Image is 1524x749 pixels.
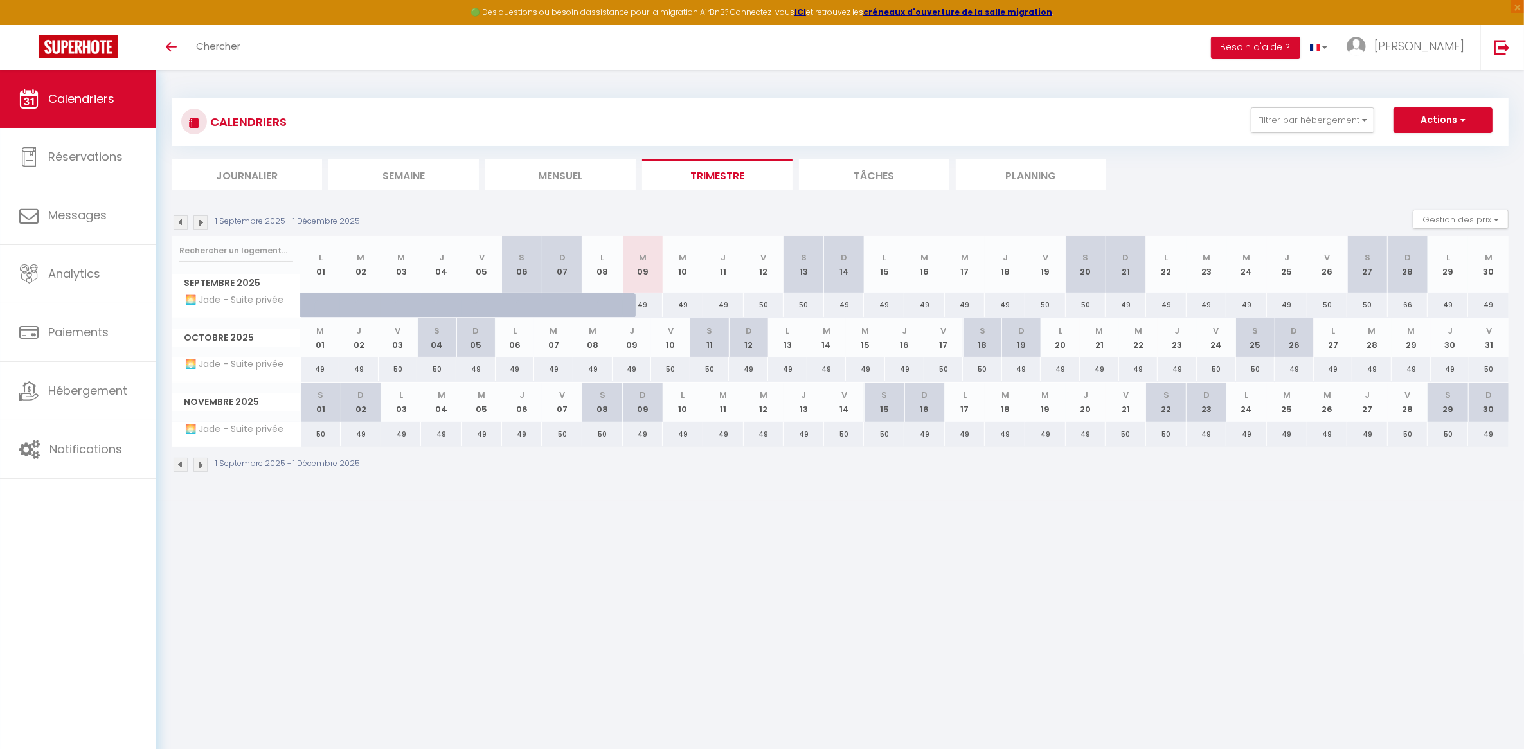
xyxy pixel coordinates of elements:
a: Chercher [186,25,250,70]
div: 50 [542,422,582,446]
th: 24 [1226,236,1267,293]
abbr: M [589,325,596,337]
th: 06 [502,236,542,293]
div: 49 [1187,422,1227,446]
abbr: J [356,325,361,337]
abbr: M [719,389,727,401]
th: 01 [301,383,341,422]
abbr: M [1203,251,1210,264]
th: 06 [496,318,535,357]
th: 29 [1392,318,1431,357]
th: 02 [339,318,379,357]
th: 19 [1025,383,1066,422]
abbr: L [1446,251,1450,264]
th: 28 [1352,318,1392,357]
th: 03 [381,236,422,293]
abbr: M [1407,325,1415,337]
abbr: L [1059,325,1062,337]
abbr: D [559,251,566,264]
div: 50 [963,357,1002,381]
th: 12 [744,236,784,293]
th: 27 [1347,383,1388,422]
div: 49 [885,357,924,381]
span: Octobre 2025 [172,329,300,347]
li: Planning [956,159,1106,190]
abbr: L [785,325,789,337]
p: 1 Septembre 2025 - 1 Décembre 2025 [215,215,360,228]
th: 29 [1428,383,1468,422]
th: 16 [904,236,945,293]
div: 49 [1347,422,1388,446]
div: 49 [613,357,652,381]
abbr: S [707,325,713,337]
div: 49 [945,422,985,446]
th: 22 [1146,383,1187,422]
span: Novembre 2025 [172,393,300,411]
th: 24 [1197,318,1236,357]
abbr: V [559,389,565,401]
div: 49 [496,357,535,381]
abbr: D [921,389,928,401]
abbr: M [1485,251,1493,264]
abbr: V [841,389,847,401]
th: 18 [985,383,1025,422]
span: Chercher [196,39,240,53]
th: 08 [573,318,613,357]
abbr: V [1324,251,1330,264]
div: 50 [744,293,784,317]
th: 20 [1066,383,1106,422]
th: 21 [1106,383,1146,422]
th: 23 [1187,236,1227,293]
div: 49 [1025,422,1066,446]
th: 24 [1226,383,1267,422]
th: 19 [1025,236,1066,293]
div: 49 [864,293,904,317]
button: Ouvrir le widget de chat LiveChat [10,5,49,44]
th: 15 [864,236,904,293]
abbr: S [980,325,985,337]
abbr: S [881,389,887,401]
div: 49 [1226,293,1267,317]
th: 06 [502,383,542,422]
th: 11 [703,236,744,293]
abbr: D [746,325,752,337]
div: 49 [1431,357,1470,381]
abbr: M [679,251,687,264]
img: Super Booking [39,35,118,58]
abbr: L [1245,389,1249,401]
div: 49 [1106,293,1146,317]
div: 49 [784,422,824,446]
th: 10 [663,236,703,293]
div: 50 [1236,357,1275,381]
a: créneaux d'ouverture de la salle migration [863,6,1052,17]
abbr: V [760,251,766,264]
div: 49 [768,357,807,381]
abbr: V [1486,325,1492,337]
div: 49 [1275,357,1314,381]
th: 15 [864,383,904,422]
div: 49 [534,357,573,381]
abbr: J [1003,251,1008,264]
div: 49 [729,357,768,381]
li: Journalier [172,159,322,190]
th: 23 [1187,383,1227,422]
div: 50 [1066,293,1106,317]
div: 49 [807,357,847,381]
div: 49 [623,293,663,317]
abbr: D [1404,251,1411,264]
span: Réservations [48,149,123,165]
div: 50 [1469,357,1509,381]
th: 13 [768,318,807,357]
abbr: L [600,251,604,264]
abbr: J [629,325,634,337]
th: 22 [1119,318,1158,357]
abbr: S [801,251,807,264]
th: 30 [1468,383,1509,422]
th: 07 [534,318,573,357]
abbr: D [1291,325,1297,337]
th: 21 [1080,318,1119,357]
th: 02 [341,383,381,422]
abbr: J [1175,325,1180,337]
abbr: V [1043,251,1048,264]
div: 49 [1352,357,1392,381]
